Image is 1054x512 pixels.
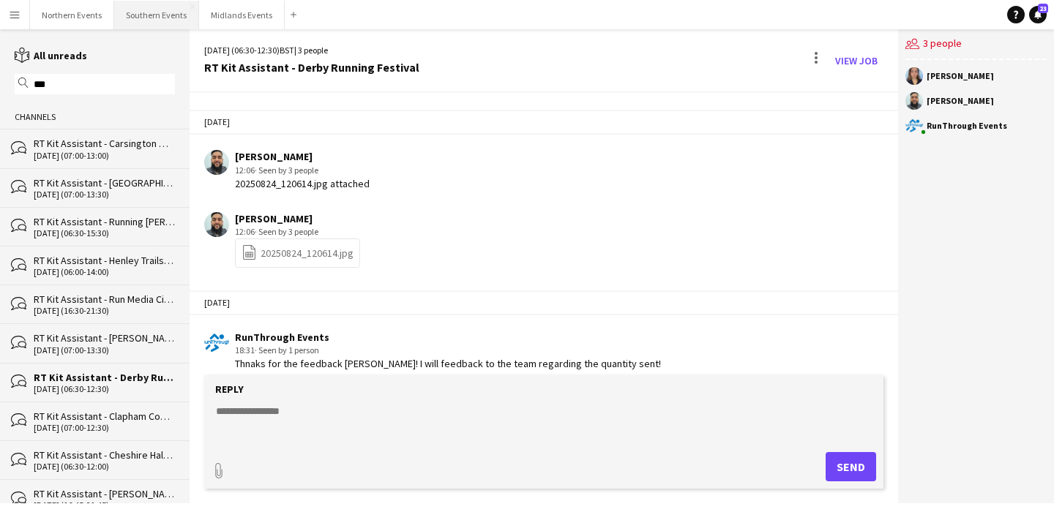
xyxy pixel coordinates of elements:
[235,357,661,370] div: Thnaks for the feedback [PERSON_NAME]! I will feedback to the team regarding the quantity sent!
[34,331,175,345] div: RT Kit Assistant - [PERSON_NAME][GEOGRAPHIC_DATA] [GEOGRAPHIC_DATA]
[255,345,319,355] span: · Seen by 1 person
[905,29,1047,60] div: 3 people
[34,254,175,267] div: RT Kit Assistant - Henley Trails 10k + Half
[34,487,175,500] div: RT Kit Assistant - [PERSON_NAME] 5K & 10K
[199,1,285,29] button: Midlands Events
[114,1,199,29] button: Southern Events
[34,371,175,384] div: RT Kit Assistant - Derby Running Festival
[34,176,175,189] div: RT Kit Assistant - [GEOGRAPHIC_DATA]
[34,500,175,511] div: [DATE] (16:45-21:45)
[235,177,370,190] div: 20250824_120614.jpg attached
[34,215,175,228] div: RT Kit Assistant - Running [PERSON_NAME] Park Races & Duathlon
[829,49,883,72] a: View Job
[30,1,114,29] button: Northern Events
[255,226,318,237] span: · Seen by 3 people
[34,423,175,433] div: [DATE] (07:00-12:30)
[235,212,360,225] div: [PERSON_NAME]
[34,137,175,150] div: RT Kit Assistant - Carsington Water Half Marathon & 10km
[34,151,175,161] div: [DATE] (07:00-13:00)
[235,344,661,357] div: 18:31
[927,72,994,80] div: [PERSON_NAME]
[204,61,419,74] div: RT Kit Assistant - Derby Running Festival
[34,345,175,355] div: [DATE] (07:00-13:30)
[15,49,87,62] a: All unreads
[242,244,354,261] a: 20250824_120614.jpg
[190,110,898,135] div: [DATE]
[235,331,661,344] div: RunThrough Events
[280,45,294,56] span: BST
[34,189,175,200] div: [DATE] (07:00-13:30)
[34,462,175,472] div: [DATE] (06:30-12:00)
[190,290,898,315] div: [DATE]
[34,306,175,316] div: [DATE] (16:30-21:30)
[1029,6,1047,23] a: 23
[34,448,175,462] div: RT Kit Assistant - Cheshire Half Marathon
[235,225,360,238] div: 12:06
[34,228,175,238] div: [DATE] (06:30-15:30)
[927,121,1007,130] div: RunThrough Events
[826,452,876,481] button: Send
[215,383,244,396] label: Reply
[34,384,175,394] div: [DATE] (06:30-12:30)
[235,150,370,163] div: [PERSON_NAME]
[235,164,370,177] div: 12:06
[927,97,994,105] div: [PERSON_NAME]
[1038,4,1048,13] span: 23
[34,410,175,423] div: RT Kit Assistant - Clapham Common 5k and 10k
[34,267,175,277] div: [DATE] (06:00-14:00)
[255,165,318,176] span: · Seen by 3 people
[204,44,419,57] div: [DATE] (06:30-12:30) | 3 people
[34,293,175,306] div: RT Kit Assistant - Run Media City 5k & 10k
